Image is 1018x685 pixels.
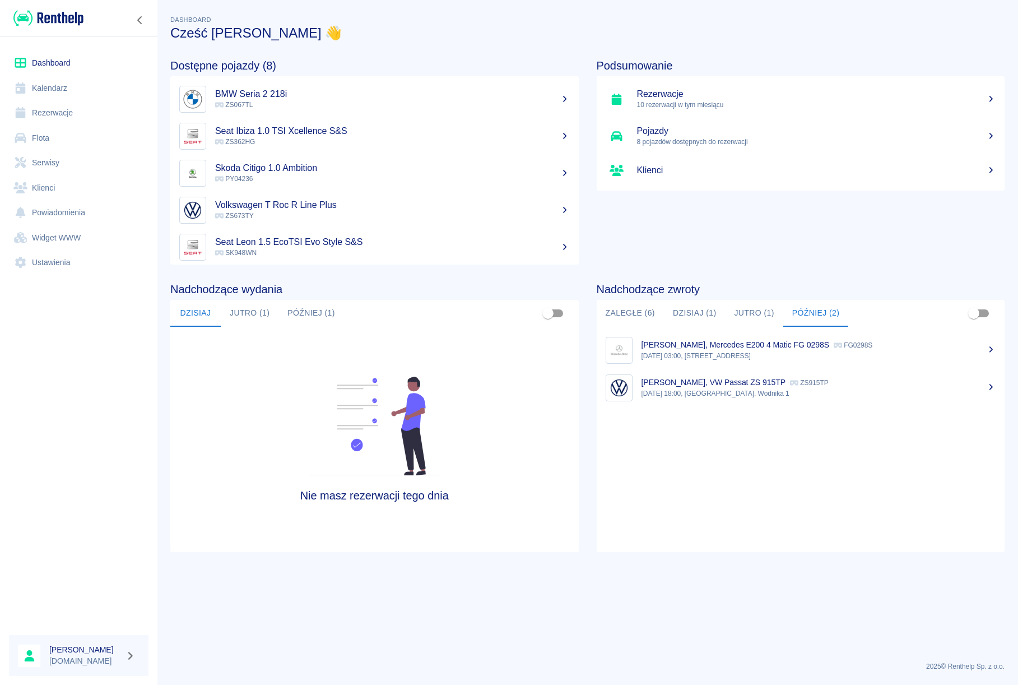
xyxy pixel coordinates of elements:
[215,101,253,109] span: ZS067TL
[215,89,570,100] h5: BMW Seria 2 218i
[215,138,255,146] span: ZS362HG
[9,250,148,275] a: Ustawienia
[597,81,1005,118] a: Rezerwacje10 rezerwacji w tym miesiącu
[725,300,783,327] button: Jutro (1)
[170,155,579,192] a: ImageSkoda Citigo 1.0 Ambition PY04236
[637,89,996,100] h5: Rezerwacje
[215,212,254,220] span: ZS673TY
[783,300,849,327] button: Później (2)
[170,283,579,296] h4: Nadchodzące wydania
[221,300,278,327] button: Jutro (1)
[278,300,344,327] button: Później (1)
[302,377,447,475] img: Fleet
[9,150,148,175] a: Serwisy
[642,340,829,349] p: [PERSON_NAME], Mercedes E200 4 Matic FG 0298S
[9,200,148,225] a: Powiadomienia
[790,379,829,387] p: ZS915TP
[597,300,664,327] button: Zaległe (6)
[182,237,203,258] img: Image
[170,16,211,23] span: Dashboard
[597,369,1005,406] a: Image[PERSON_NAME], VW Passat ZS 915TP ZS915TP[DATE] 18:00, [GEOGRAPHIC_DATA], Wodnika 1
[215,126,570,137] h5: Seat Ibiza 1.0 TSI Xcellence S&S
[215,163,570,174] h5: Skoda Citigo 1.0 Ambition
[170,192,579,229] a: ImageVolkswagen T Roc R Line Plus ZS673TY
[182,89,203,110] img: Image
[608,340,630,361] img: Image
[9,76,148,101] a: Kalendarz
[637,137,996,147] p: 8 pojazdów dostępnych do rezerwacji
[170,25,1005,41] h3: Cześć [PERSON_NAME] 👋
[49,655,121,667] p: [DOMAIN_NAME]
[215,249,257,257] span: SK948WN
[9,100,148,126] a: Rezerwacje
[49,644,121,655] h6: [PERSON_NAME]
[215,237,570,248] h5: Seat Leon 1.5 EcoTSI Evo Style S&S
[637,126,996,137] h5: Pojazdy
[9,175,148,201] a: Klienci
[637,100,996,110] p: 10 rezerwacji w tym miesiącu
[642,388,996,399] p: [DATE] 18:00, [GEOGRAPHIC_DATA], Wodnika 1
[597,155,1005,186] a: Klienci
[132,13,148,27] button: Zwiń nawigację
[597,59,1005,72] h4: Podsumowanie
[13,9,83,27] img: Renthelp logo
[537,303,559,324] span: Pokaż przypisane tylko do mnie
[170,118,579,155] a: ImageSeat Ibiza 1.0 TSI Xcellence S&S ZS362HG
[170,81,579,118] a: ImageBMW Seria 2 218i ZS067TL
[637,165,996,176] h5: Klienci
[170,300,221,327] button: Dzisiaj
[215,175,253,183] span: PY04236
[597,118,1005,155] a: Pojazdy8 pojazdów dostępnych do rezerwacji
[170,661,1005,672] p: 2025 © Renthelp Sp. z o.o.
[963,303,984,324] span: Pokaż przypisane tylko do mnie
[170,59,579,72] h4: Dostępne pojazdy (8)
[597,283,1005,296] h4: Nadchodzące zwroty
[9,9,83,27] a: Renthelp logo
[170,229,579,266] a: ImageSeat Leon 1.5 EcoTSI Evo Style S&S SK948WN
[182,200,203,221] img: Image
[215,200,570,211] h5: Volkswagen T Roc R Line Plus
[9,126,148,151] a: Flota
[182,163,203,184] img: Image
[642,351,996,361] p: [DATE] 03:00, [STREET_ADDRESS]
[642,378,785,387] p: [PERSON_NAME], VW Passat ZS 915TP
[597,331,1005,369] a: Image[PERSON_NAME], Mercedes E200 4 Matic FG 0298S FG0298S[DATE] 03:00, [STREET_ADDRESS]
[9,50,148,76] a: Dashboard
[664,300,726,327] button: Dzisiaj (1)
[834,341,872,349] p: FG0298S
[182,126,203,147] img: Image
[608,377,630,399] img: Image
[221,489,527,502] h4: Nie masz rezerwacji tego dnia
[9,225,148,251] a: Widget WWW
